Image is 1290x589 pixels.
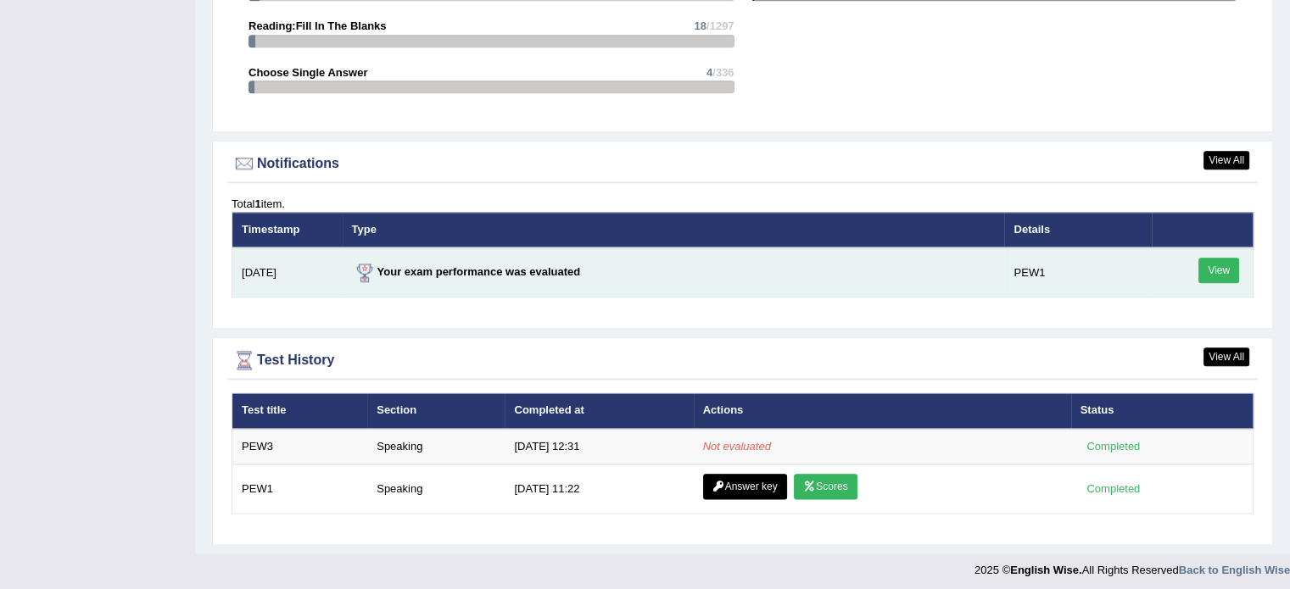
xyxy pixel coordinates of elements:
a: Scores [794,474,857,499]
th: Type [343,212,1005,247]
span: /1297 [706,19,734,32]
th: Test title [232,393,368,429]
td: [DATE] [232,247,343,297]
th: Actions [694,393,1071,429]
th: Details [1004,212,1151,247]
div: Completed [1081,480,1147,497]
div: Completed [1081,437,1147,455]
a: View All [1203,151,1249,169]
a: Back to English Wise [1179,564,1290,576]
th: Completed at [505,393,693,429]
td: [DATE] 11:22 [505,464,693,514]
div: Test History [232,347,1254,373]
div: Total item. [232,196,1254,212]
b: 1 [254,197,260,210]
strong: Reading:Fill In The Blanks [249,19,387,32]
span: 18 [694,19,706,32]
div: Notifications [232,151,1254,176]
th: Timestamp [232,212,343,247]
span: 4 [706,66,712,79]
strong: Choose Single Answer [249,66,367,79]
td: PEW1 [232,464,368,514]
td: Speaking [367,429,505,464]
a: View [1198,258,1239,283]
td: PEW3 [232,429,368,464]
td: Speaking [367,464,505,514]
strong: English Wise. [1010,564,1081,576]
em: Not evaluated [703,440,771,453]
th: Status [1071,393,1254,429]
th: Section [367,393,505,429]
span: /336 [712,66,734,79]
td: PEW1 [1004,247,1151,297]
strong: Your exam performance was evaluated [352,265,581,278]
td: [DATE] 12:31 [505,429,693,464]
div: 2025 © All Rights Reserved [974,553,1290,578]
a: Answer key [703,474,787,499]
a: View All [1203,347,1249,366]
